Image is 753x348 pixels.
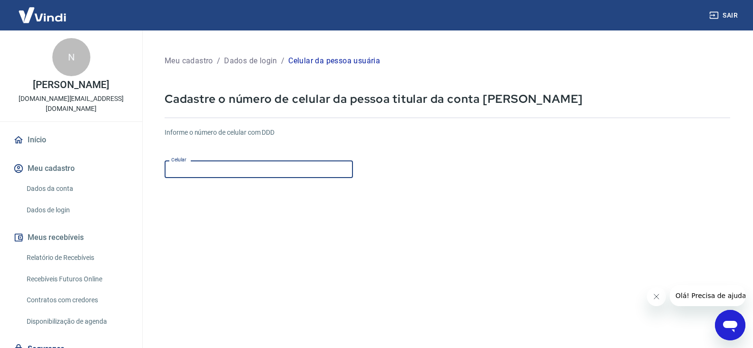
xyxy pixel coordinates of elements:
p: Cadastre o número de celular da pessoa titular da conta [PERSON_NAME] [165,91,730,106]
a: Contratos com credores [23,290,131,310]
iframe: Mensagem da empresa [670,285,745,306]
span: Olá! Precisa de ajuda? [6,7,80,14]
p: / [217,55,220,67]
a: Recebíveis Futuros Online [23,269,131,289]
p: Celular da pessoa usuária [288,55,380,67]
img: Vindi [11,0,73,30]
a: Dados da conta [23,179,131,199]
p: [DOMAIN_NAME][EMAIL_ADDRESS][DOMAIN_NAME] [8,94,135,114]
p: / [281,55,284,67]
div: N [52,38,90,76]
button: Meu cadastro [11,158,131,179]
label: Celular [171,156,186,163]
button: Meus recebíveis [11,227,131,248]
a: Disponibilização de agenda [23,312,131,331]
iframe: Botão para abrir a janela de mensagens [715,310,745,340]
p: Dados de login [224,55,277,67]
a: Início [11,129,131,150]
iframe: Fechar mensagem [647,287,666,306]
p: [PERSON_NAME] [33,80,109,90]
p: Meu cadastro [165,55,213,67]
h6: Informe o número de celular com DDD [165,128,730,138]
button: Sair [707,7,742,24]
a: Dados de login [23,200,131,220]
a: Relatório de Recebíveis [23,248,131,268]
